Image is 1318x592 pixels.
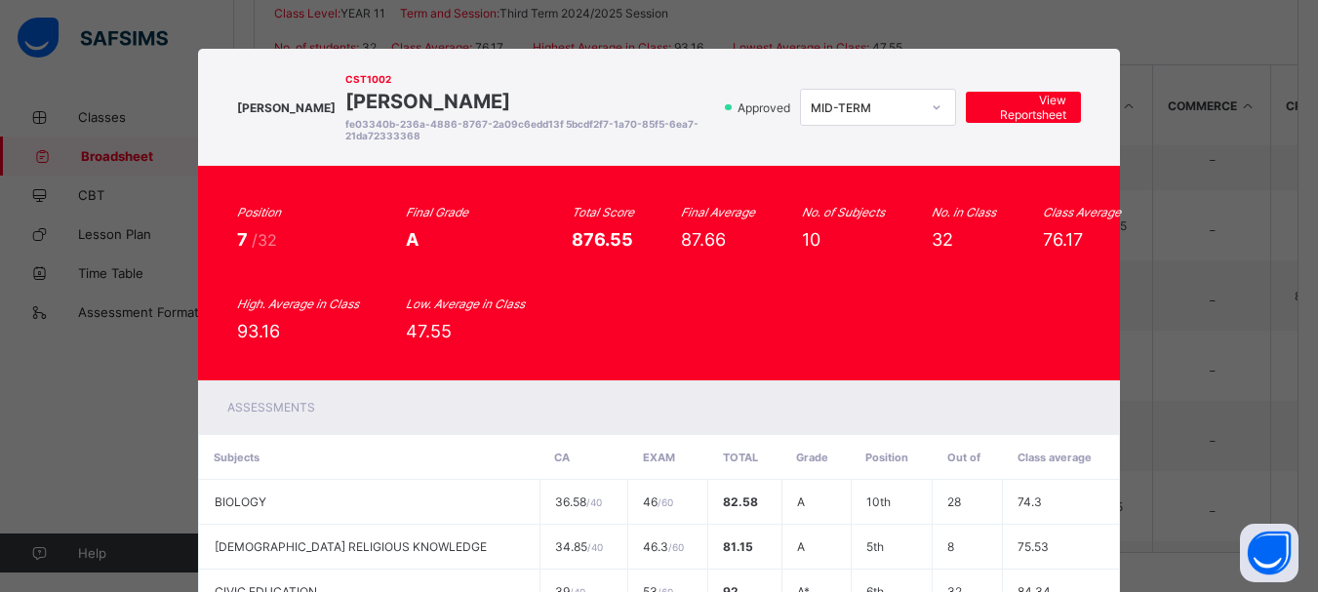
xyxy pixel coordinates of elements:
[572,205,634,219] i: Total Score
[406,229,419,250] span: A
[802,205,885,219] i: No. of Subjects
[555,539,603,554] span: 34.85
[554,451,570,464] span: CA
[572,229,633,250] span: 876.55
[802,229,820,250] span: 10
[237,296,359,311] i: High. Average in Class
[980,93,1066,122] span: View Reportsheet
[1018,494,1042,509] span: 74.3
[658,496,673,508] span: / 60
[555,494,602,509] span: 36.58
[796,451,828,464] span: Grade
[811,100,920,115] div: MID-TERM
[947,451,980,464] span: Out of
[227,400,315,414] span: Assessments
[723,451,758,464] span: Total
[643,451,675,464] span: EXAM
[723,539,753,554] span: 81.15
[723,494,758,509] span: 82.58
[681,229,726,250] span: 87.66
[214,451,260,464] span: Subjects
[932,229,953,250] span: 32
[215,494,266,509] span: BIOLOGY
[406,321,452,341] span: 47.55
[252,230,277,250] span: /32
[643,494,673,509] span: 46
[215,539,487,554] span: [DEMOGRAPHIC_DATA] RELIGIOUS KNOWLEDGE
[866,494,891,509] span: 10th
[1043,205,1121,219] i: Class Average
[237,100,336,115] span: [PERSON_NAME]
[668,541,684,553] span: / 60
[736,100,796,115] span: Approved
[1043,229,1083,250] span: 76.17
[345,90,716,113] span: [PERSON_NAME]
[406,296,525,311] i: Low. Average in Class
[797,494,805,509] span: A
[587,541,603,553] span: / 40
[865,451,908,464] span: Position
[237,205,281,219] i: Position
[681,205,755,219] i: Final Average
[947,494,961,509] span: 28
[932,205,996,219] i: No. in Class
[345,73,716,85] span: CST1002
[237,229,252,250] span: 7
[586,496,602,508] span: / 40
[947,539,954,554] span: 8
[237,321,280,341] span: 93.16
[406,205,468,219] i: Final Grade
[866,539,884,554] span: 5th
[643,539,684,554] span: 46.3
[345,118,716,141] span: fe03340b-236a-4886-8767-2a09c6edd13f 5bcdf2f7-1a70-85f5-6ea7-21da72333368
[1018,539,1049,554] span: 75.53
[1240,524,1298,582] button: Open asap
[797,539,805,554] span: A
[1018,451,1092,464] span: Class average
